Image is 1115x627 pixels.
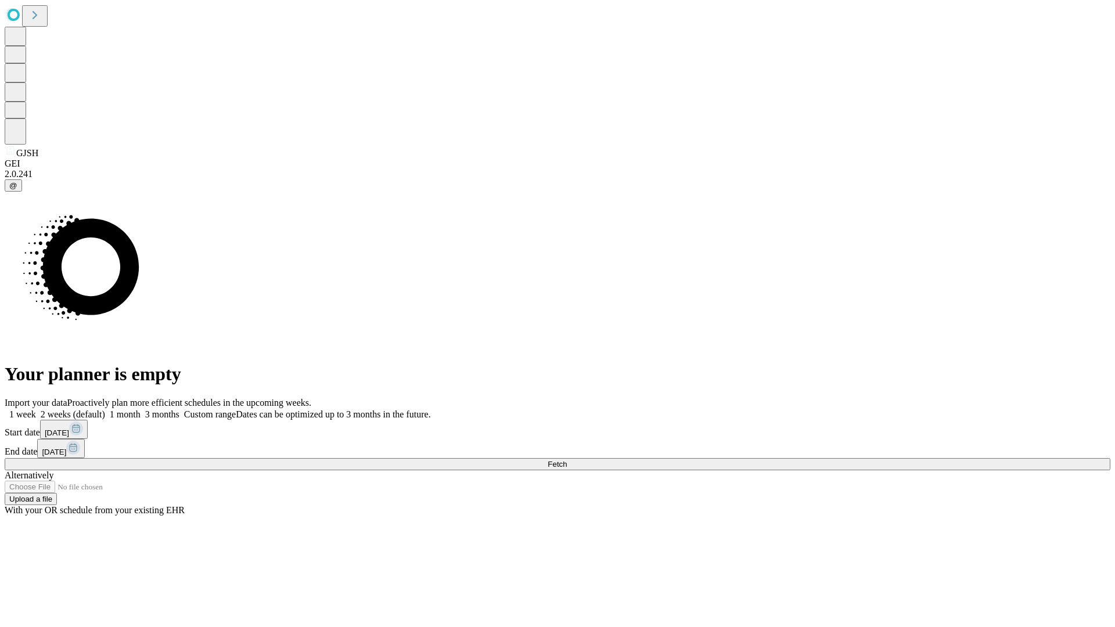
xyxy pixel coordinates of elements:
span: Import your data [5,398,67,408]
span: 1 month [110,409,141,419]
h1: Your planner is empty [5,363,1110,385]
button: Fetch [5,458,1110,470]
span: Proactively plan more efficient schedules in the upcoming weeks. [67,398,311,408]
span: GJSH [16,148,38,158]
span: [DATE] [42,448,66,456]
button: [DATE] [40,420,88,439]
div: GEI [5,158,1110,169]
span: With your OR schedule from your existing EHR [5,505,185,515]
span: 1 week [9,409,36,419]
span: Alternatively [5,470,53,480]
span: Fetch [548,460,567,469]
button: @ [5,179,22,192]
button: Upload a file [5,493,57,505]
div: 2.0.241 [5,169,1110,179]
span: 3 months [145,409,179,419]
span: Dates can be optimized up to 3 months in the future. [236,409,430,419]
button: [DATE] [37,439,85,458]
div: End date [5,439,1110,458]
span: [DATE] [45,428,69,437]
span: @ [9,181,17,190]
div: Start date [5,420,1110,439]
span: 2 weeks (default) [41,409,105,419]
span: Custom range [184,409,236,419]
